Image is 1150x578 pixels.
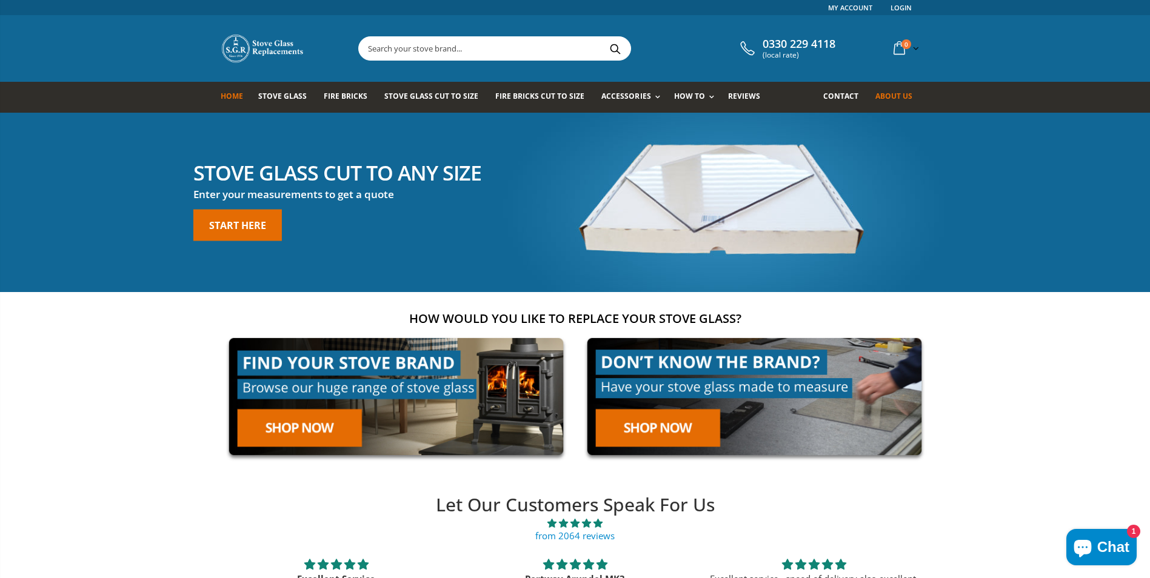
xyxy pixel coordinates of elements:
[470,557,680,572] div: 5 stars
[579,330,930,463] img: made-to-measure-cta_2cd95ceb-d519-4648-b0cf-d2d338fdf11f.jpg
[875,91,912,101] span: About us
[709,557,919,572] div: 5 stars
[823,82,868,113] a: Contact
[384,82,487,113] a: Stove Glass Cut To Size
[359,37,766,60] input: Search your stove brand...
[193,210,282,241] a: Start here
[258,82,316,113] a: Stove Glass
[889,36,921,60] a: 0
[674,82,720,113] a: How To
[763,38,835,51] span: 0330 229 4118
[737,38,835,59] a: 0330 229 4118 (local rate)
[232,557,441,572] div: 5 stars
[258,91,307,101] span: Stove Glass
[728,91,760,101] span: Reviews
[728,82,769,113] a: Reviews
[221,310,930,327] h2: How would you like to replace your stove glass?
[193,188,481,202] h3: Enter your measurements to get a quote
[216,517,934,542] a: 4.89 stars from 2064 reviews
[221,82,252,113] a: Home
[216,493,934,517] h2: Let Our Customers Speak For Us
[221,33,306,64] img: Stove Glass Replacement
[221,91,243,101] span: Home
[602,37,629,60] button: Search
[324,91,367,101] span: Fire Bricks
[221,330,572,463] img: find-your-brand-cta_9b334d5d-5c94-48ed-825f-d7972bbdebd0.jpg
[1063,529,1140,568] inbox-online-store-chat: Shopify online store chat
[875,82,921,113] a: About us
[495,91,584,101] span: Fire Bricks Cut To Size
[535,530,615,542] a: from 2064 reviews
[674,91,705,101] span: How To
[823,91,858,101] span: Contact
[601,82,666,113] a: Accessories
[324,82,376,113] a: Fire Bricks
[193,162,481,183] h2: Stove glass cut to any size
[384,91,478,101] span: Stove Glass Cut To Size
[495,82,593,113] a: Fire Bricks Cut To Size
[216,517,934,530] span: 4.89 stars
[901,39,911,49] span: 0
[601,91,650,101] span: Accessories
[763,51,835,59] span: (local rate)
